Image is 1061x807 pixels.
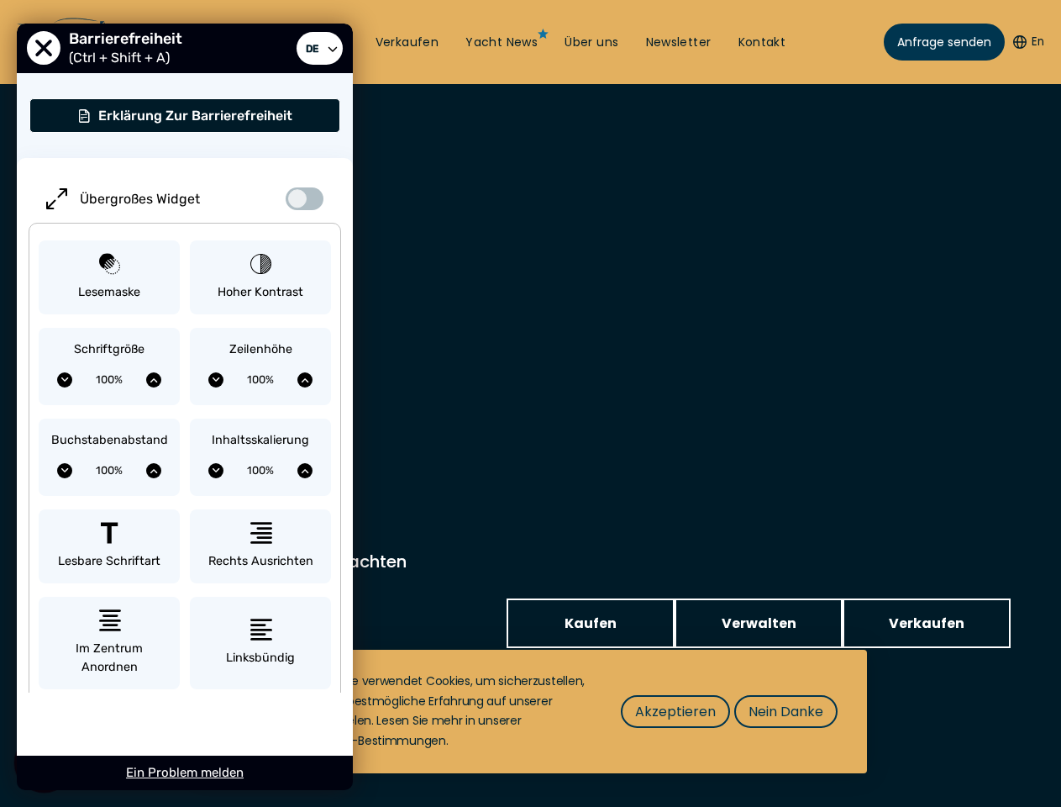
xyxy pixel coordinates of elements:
img: Web Accessibility Solution by Skynet Technologies [34,709,205,740]
span: Kaufen [565,613,617,634]
button: Verringern Sie die Schriftgröße [57,372,72,388]
button: Nein Danke [734,695,838,728]
button: En [1013,34,1044,50]
button: Rechts ausrichten [190,509,331,584]
span: Erklärung zur Barrierefreiheit [98,108,292,124]
a: Kaufen [507,599,675,648]
span: Buchstabenabstand [51,431,168,450]
a: Newsletter [646,34,712,51]
button: Erklärung zur Barrierefreiheit [29,98,340,133]
img: Skynet [244,705,336,743]
span: Aktueller Buchstabenabstand [72,458,146,483]
a: Web Accessibility Solution by Skynet Technologies Skynet [17,693,353,756]
a: Verwalten [675,599,843,648]
button: Im Zentrum anordnen [39,597,180,689]
button: Schließen Sie das Menü 'Eingabehilfen'. [27,32,60,66]
button: Linksbündig [190,597,331,689]
span: de [302,38,323,59]
span: Inhaltsskalierung [212,431,309,450]
div: Diese Website verwendet Cookies, um sicherzustellen, dass Sie die bestmögliche Erfahrung auf unse... [279,672,587,752]
span: Aktuelle Zeilenhöhe [223,367,297,393]
button: Buchstabenabstand verringern [57,463,72,478]
button: Inhaltsskalierung erhöhen [297,463,313,478]
a: Verkaufen [376,34,439,51]
button: Erhöhen Sie die Zeilenhöhe [297,372,313,388]
span: Verkaufen [889,613,964,634]
button: Lesbare Schriftart [39,509,180,584]
span: Übergroßes Widget [80,191,200,207]
div: Nutzerpreferenzen [17,24,353,790]
a: Anfrage senden [884,24,1005,61]
button: Inhaltsskalierung verringern [208,463,223,478]
button: Akzeptieren [621,695,730,728]
span: Barrierefreiheit [69,29,191,48]
a: Über uns [565,34,618,51]
button: Schriftgröße vergrößern [146,372,161,388]
a: Sprache auswählen [297,32,343,66]
a: Kontakt [738,34,786,51]
span: Schriftgröße [74,340,144,359]
span: Zeilenhöhe [229,340,292,359]
span: (Ctrl + Shift + A) [69,50,178,66]
button: Erhöhen Sie den Buchstabenabstand [146,463,161,478]
a: Yacht News [465,34,538,51]
span: Verwalten [722,613,796,634]
a: Datenschutz-Bestimmungen [279,732,446,749]
button: Zeilenhöhe verringern [208,372,223,388]
button: Hoher Kontrast [190,240,331,315]
span: Nein Danke [748,701,823,722]
span: Aktuelle Schriftgröße [72,367,146,393]
span: Aktuelle Inhaltsskalierung [223,458,297,483]
span: Anfrage senden [897,34,991,51]
a: Verkaufen [843,599,1011,648]
button: Lesemaske [39,240,180,315]
button: Show Accessibility Preferences [14,733,75,794]
span: Akzeptieren [635,701,716,722]
a: Ein Problem melden [126,765,244,780]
